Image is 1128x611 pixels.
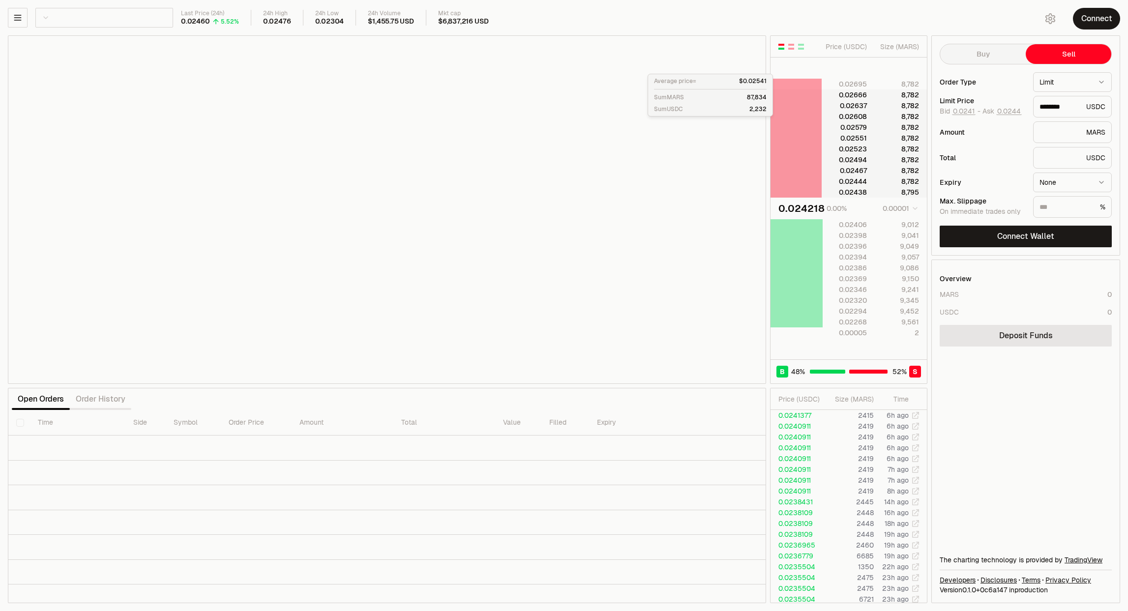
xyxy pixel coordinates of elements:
[880,203,919,214] button: 0.00001
[823,101,867,111] div: 0.02637
[875,112,919,121] div: 8,782
[875,144,919,154] div: 8,782
[1033,72,1112,92] button: Limit
[824,561,874,572] td: 1350
[892,367,907,377] span: 52 %
[1107,290,1112,299] div: 0
[654,93,684,101] p: Sum MARS
[1065,555,1102,564] a: TradingView
[771,432,824,442] td: 0.0240911
[882,562,909,571] time: 22h ago
[887,433,909,441] time: 6h ago
[875,241,919,251] div: 9,049
[771,410,824,421] td: 0.0241377
[952,107,976,115] button: 0.0241
[771,464,824,475] td: 0.0240911
[831,394,874,404] div: Size ( MARS )
[940,226,1112,247] button: Connect Wallet
[1073,8,1120,29] button: Connect
[771,453,824,464] td: 0.0240911
[875,187,919,197] div: 8,795
[875,166,919,175] div: 8,782
[887,411,909,420] time: 6h ago
[368,17,414,26] div: $1,455.75 USD
[823,263,867,273] div: 0.02386
[823,231,867,240] div: 0.02398
[940,79,1025,86] div: Order Type
[1033,96,1112,117] div: USDC
[887,487,909,495] time: 8h ago
[823,285,867,294] div: 0.02346
[940,97,1025,104] div: Limit Price
[791,367,805,377] span: 48 %
[181,17,210,26] div: 0.02460
[940,274,972,284] div: Overview
[589,410,681,436] th: Expiry
[1033,147,1112,169] div: USDC
[747,93,767,101] p: 87,834
[1033,121,1112,143] div: MARS
[824,486,874,496] td: 2419
[771,583,824,594] td: 0.0235504
[884,541,909,550] time: 19h ago
[771,507,824,518] td: 0.0238109
[12,389,70,409] button: Open Orders
[875,220,919,230] div: 9,012
[824,442,874,453] td: 2419
[884,497,909,506] time: 14h ago
[875,285,919,294] div: 9,241
[315,10,344,17] div: 24h Low
[882,573,909,582] time: 23h ago
[1107,307,1112,317] div: 0
[882,595,909,604] time: 23h ago
[824,410,874,421] td: 2415
[823,112,867,121] div: 0.02608
[771,572,824,583] td: 0.0235504
[940,325,1112,347] a: Deposit Funds
[940,575,976,585] a: Developers
[887,422,909,431] time: 6h ago
[940,154,1025,161] div: Total
[787,43,795,51] button: Show Sell Orders Only
[875,101,919,111] div: 8,782
[30,410,125,436] th: Time
[797,43,805,51] button: Show Buy Orders Only
[875,133,919,143] div: 8,782
[824,496,874,507] td: 2445
[913,367,918,377] span: S
[875,79,919,89] div: 8,782
[875,176,919,186] div: 8,782
[888,465,909,474] time: 7h ago
[166,410,221,436] th: Symbol
[884,552,909,560] time: 19h ago
[125,410,166,436] th: Side
[771,529,824,540] td: 0.0238109
[771,486,824,496] td: 0.0240911
[875,122,919,132] div: 8,782
[824,464,874,475] td: 2419
[824,432,874,442] td: 2419
[823,144,867,154] div: 0.02523
[70,389,131,409] button: Order History
[875,295,919,305] div: 9,345
[739,77,767,85] p: $0.02541
[875,252,919,262] div: 9,057
[823,306,867,316] div: 0.02294
[823,90,867,100] div: 0.02666
[823,133,867,143] div: 0.02551
[263,10,291,17] div: 24h High
[996,107,1022,115] button: 0.0244
[771,421,824,432] td: 0.0240911
[823,155,867,165] div: 0.02494
[16,419,24,427] button: Select all
[940,585,1112,595] div: Version 0.1.0 + in production
[940,44,1026,64] button: Buy
[940,129,1025,136] div: Amount
[882,394,909,404] div: Time
[777,43,785,51] button: Show Buy and Sell Orders
[823,176,867,186] div: 0.02444
[982,107,1022,116] span: Ask
[771,442,824,453] td: 0.0240911
[1045,575,1091,585] a: Privacy Policy
[771,475,824,486] td: 0.0240911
